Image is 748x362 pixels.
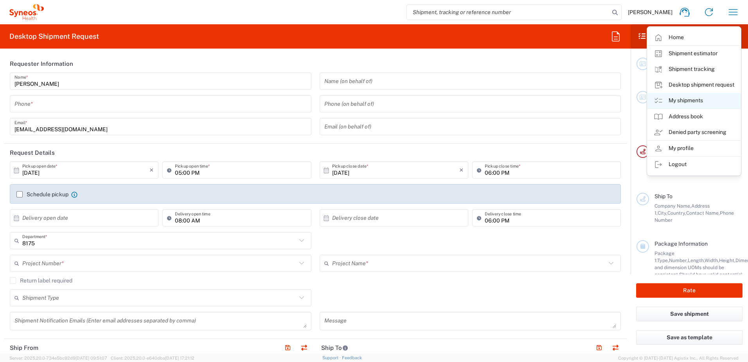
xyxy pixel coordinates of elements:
[322,355,342,360] a: Support
[628,9,672,16] span: [PERSON_NAME]
[647,157,741,172] a: Logout
[647,77,741,93] a: Desktop shipment request
[686,210,720,216] span: Contact Name,
[654,241,708,247] span: Package Information
[10,277,72,284] label: Return label required
[688,257,705,263] span: Length,
[10,344,38,352] h2: Ship From
[618,355,739,362] span: Copyright © [DATE]-[DATE] Agistix Inc., All Rights Reserved
[654,193,672,199] span: Ship To
[636,330,743,345] button: Save as template
[658,210,667,216] span: City,
[647,93,741,109] a: My shipments
[9,32,99,41] h2: Desktop Shipment Request
[654,250,674,263] span: Package 1:
[647,141,741,156] a: My profile
[636,307,743,321] button: Save shipment
[705,257,719,263] span: Width,
[10,149,55,157] h2: Request Details
[647,62,741,77] a: Shipment tracking
[16,191,68,197] label: Schedule pickup
[10,60,73,68] h2: Requester Information
[321,344,348,352] h2: Ship To
[647,125,741,140] a: Denied party screening
[719,257,735,263] span: Height,
[657,257,669,263] span: Type,
[149,164,154,176] i: ×
[647,30,741,45] a: Home
[459,164,464,176] i: ×
[636,283,743,298] button: Rate
[111,356,194,360] span: Client: 2025.20.0-e640dba
[9,356,107,360] span: Server: 2025.20.0-734e5bc92d9
[647,109,741,125] a: Address book
[654,203,691,209] span: Company Name,
[679,271,743,277] span: Should have valid content(s)
[342,355,362,360] a: Feedback
[165,356,194,360] span: [DATE] 17:21:12
[76,356,107,360] span: [DATE] 09:51:07
[638,32,717,41] h2: Shipment Checklist
[667,210,686,216] span: Country,
[647,46,741,62] a: Shipment estimator
[669,257,688,263] span: Number,
[407,5,610,20] input: Shipment, tracking or reference number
